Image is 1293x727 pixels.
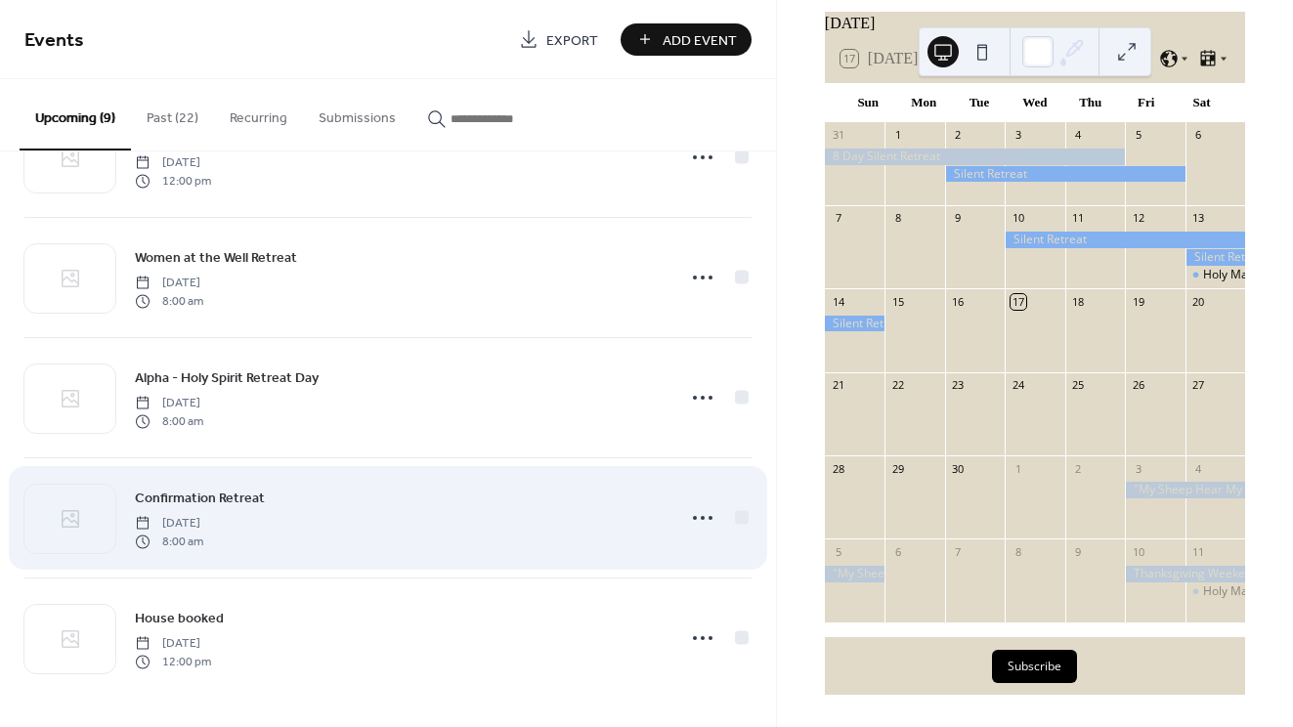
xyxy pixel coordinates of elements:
[1005,232,1245,248] div: Silent Retreat
[135,154,211,172] span: [DATE]
[951,128,966,143] div: 2
[890,211,905,226] div: 8
[135,395,203,412] span: [DATE]
[1185,249,1245,266] div: Silent Retreat
[1185,583,1245,600] div: Holy Mass - Our Lady of the Rosary
[1185,267,1245,283] div: Holy Mass
[1131,211,1145,226] div: 12
[135,533,203,550] span: 8:00 am
[890,461,905,476] div: 29
[831,461,845,476] div: 28
[831,128,845,143] div: 31
[131,79,214,149] button: Past (22)
[1007,83,1062,122] div: Wed
[952,83,1008,122] div: Tue
[890,378,905,393] div: 22
[825,12,1245,35] div: [DATE]
[1071,128,1086,143] div: 4
[1011,211,1025,226] div: 10
[1131,461,1145,476] div: 3
[214,79,303,149] button: Recurring
[1011,378,1025,393] div: 24
[135,515,203,533] span: [DATE]
[1131,128,1145,143] div: 5
[825,149,1125,165] div: 8 Day Silent Retreat
[1011,294,1025,309] div: 17
[1071,544,1086,559] div: 9
[992,650,1077,683] button: Subscribe
[135,275,203,292] span: [DATE]
[1118,83,1174,122] div: Fri
[20,79,131,150] button: Upcoming (9)
[1071,294,1086,309] div: 18
[621,23,752,56] button: Add Event
[135,607,224,629] a: House booked
[951,544,966,559] div: 7
[135,366,319,389] a: Alpha - Holy Spirit Retreat Day
[840,83,896,122] div: Sun
[890,294,905,309] div: 15
[825,316,884,332] div: Silent Retreat
[1191,461,1206,476] div: 4
[1131,378,1145,393] div: 26
[135,412,203,430] span: 8:00 am
[1071,211,1086,226] div: 11
[546,30,598,51] span: Export
[951,294,966,309] div: 16
[1191,294,1206,309] div: 20
[135,292,203,310] span: 8:00 am
[890,544,905,559] div: 6
[1011,461,1025,476] div: 1
[135,609,224,629] span: House booked
[945,166,1185,183] div: Silent Retreat
[663,30,737,51] span: Add Event
[1131,544,1145,559] div: 10
[831,378,845,393] div: 21
[135,653,211,670] span: 12:00 pm
[135,172,211,190] span: 12:00 pm
[825,566,884,582] div: "My Sheep Hear My Voice" Retreat
[135,248,297,269] span: Women at the Well Retreat
[1125,566,1245,582] div: Thanksgiving Weekend
[1071,378,1086,393] div: 25
[1131,294,1145,309] div: 19
[831,211,845,226] div: 7
[1191,544,1206,559] div: 11
[1125,482,1245,498] div: "My Sheep Hear My Voice" Retreat
[504,23,613,56] a: Export
[1191,128,1206,143] div: 6
[831,294,845,309] div: 14
[303,79,411,149] button: Submissions
[135,635,211,653] span: [DATE]
[951,211,966,226] div: 9
[1191,378,1206,393] div: 27
[24,21,84,60] span: Events
[1011,544,1025,559] div: 8
[896,83,952,122] div: Mon
[1071,461,1086,476] div: 2
[890,128,905,143] div: 1
[135,368,319,389] span: Alpha - Holy Spirit Retreat Day
[1203,267,1260,283] div: Holy Mass
[135,246,297,269] a: Women at the Well Retreat
[831,544,845,559] div: 5
[1174,83,1229,122] div: Sat
[1062,83,1118,122] div: Thu
[1191,211,1206,226] div: 13
[135,487,265,509] a: Confirmation Retreat
[951,461,966,476] div: 30
[135,489,265,509] span: Confirmation Retreat
[1011,128,1025,143] div: 3
[951,378,966,393] div: 23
